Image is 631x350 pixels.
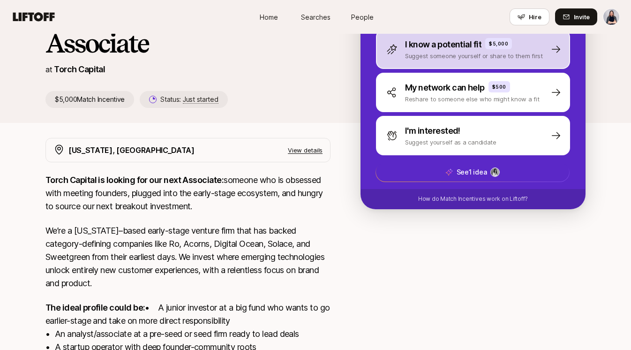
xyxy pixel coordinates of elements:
[54,64,105,74] a: Torch Capital
[301,12,331,22] span: Searches
[405,124,460,137] p: I'm interested!
[45,29,331,57] h1: Associate
[491,168,499,176] img: a971b6c7_c234_4e1e_b92b_0f27951ff57b.jpg
[68,144,195,156] p: [US_STATE], [GEOGRAPHIC_DATA]
[418,195,528,203] p: How do Match Incentives work on Liftoff?
[405,51,543,61] p: Suggest someone yourself or share to them first
[405,137,496,147] p: Suggest yourself as a candidate
[405,38,481,51] p: I know a potential fit
[45,303,145,312] strong: The ideal profile could be:
[529,12,541,22] span: Hire
[510,8,549,25] button: Hire
[457,167,487,178] p: See 1 idea
[160,94,218,105] p: Status:
[574,12,590,22] span: Invite
[339,8,386,26] a: People
[376,162,570,182] button: See1 idea
[351,12,374,22] span: People
[45,174,331,213] p: someone who is obsessed with meeting founders, plugged into the early-stage ecosystem, and hungry...
[405,81,485,94] p: My network can help
[292,8,339,26] a: Searches
[555,8,597,25] button: Invite
[45,224,331,290] p: We’re a [US_STATE]–based early-stage venture firm that has backed category-defining companies lik...
[245,8,292,26] a: Home
[603,9,619,25] img: Kendall Crocker
[260,12,278,22] span: Home
[45,63,52,76] p: at
[405,94,540,104] p: Reshare to someone else who might know a fit
[45,91,134,108] p: $5,000 Match Incentive
[183,95,218,104] span: Just started
[288,145,323,155] p: View details
[603,8,620,25] button: Kendall Crocker
[492,83,506,91] p: $500
[489,40,508,47] p: $5,000
[45,175,224,185] strong: Torch Capital is looking for our next Associate:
